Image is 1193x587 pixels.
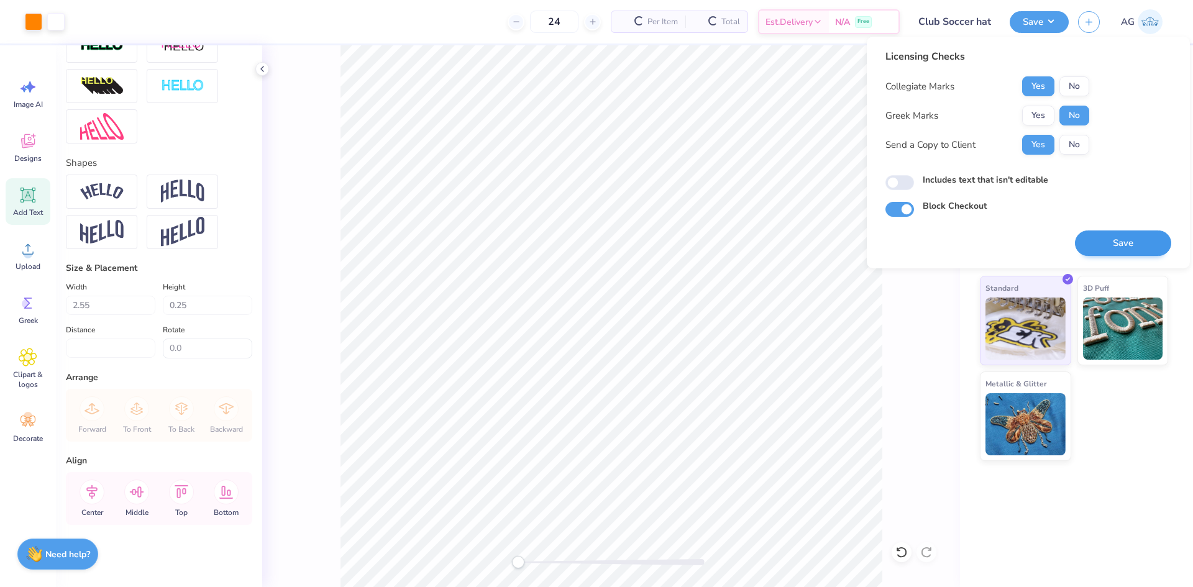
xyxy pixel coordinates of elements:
span: Greek [19,316,38,325]
span: Add Text [13,207,43,217]
img: Flag [80,220,124,244]
input: Untitled Design [909,9,1000,34]
strong: Need help? [45,548,90,560]
span: Decorate [13,434,43,444]
label: Includes text that isn't editable [923,173,1048,186]
div: Align [66,454,252,467]
button: No [1059,106,1089,125]
a: AG [1115,9,1168,34]
div: Send a Copy to Client [885,138,976,152]
label: Block Checkout [923,199,987,212]
img: Arch [161,180,204,203]
span: Total [721,16,740,29]
button: No [1059,76,1089,96]
img: Standard [985,298,1066,360]
label: Distance [66,322,95,337]
span: Image AI [14,99,43,109]
img: Aljosh Eyron Garcia [1138,9,1163,34]
img: Negative Space [161,79,204,93]
span: Center [81,507,103,517]
img: Metallic & Glitter [985,393,1066,455]
span: Free [857,17,869,26]
div: Collegiate Marks [885,80,954,94]
span: Designs [14,153,42,163]
span: Clipart & logos [7,370,48,389]
span: Per Item [647,16,678,29]
button: Yes [1022,106,1054,125]
input: – – [530,11,578,33]
div: Size & Placement [66,262,252,275]
img: Shadow [161,38,204,53]
div: Licensing Checks [885,49,1089,64]
span: Upload [16,262,40,271]
span: N/A [835,16,850,29]
img: Free Distort [80,113,124,140]
label: Width [66,280,87,294]
button: Save [1075,230,1171,256]
label: Rotate [163,322,185,337]
span: AG [1121,15,1135,29]
label: Height [163,280,185,294]
span: Standard [985,281,1018,294]
img: Stroke [80,39,124,53]
img: 3D Puff [1083,298,1163,360]
span: Metallic & Glitter [985,377,1047,390]
span: Est. Delivery [766,16,813,29]
span: 3D Puff [1083,281,1109,294]
div: Arrange [66,371,252,384]
span: Top [175,507,188,517]
div: Greek Marks [885,109,938,123]
img: Rise [161,217,204,247]
button: Yes [1022,76,1054,96]
span: Middle [126,507,149,517]
label: Shapes [66,156,97,170]
img: 3D Illusion [80,76,124,96]
div: Accessibility label [512,556,524,568]
button: No [1059,135,1089,155]
img: Arc [80,183,124,200]
button: Save [1010,11,1069,33]
button: Yes [1022,135,1054,155]
span: Bottom [214,507,239,517]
